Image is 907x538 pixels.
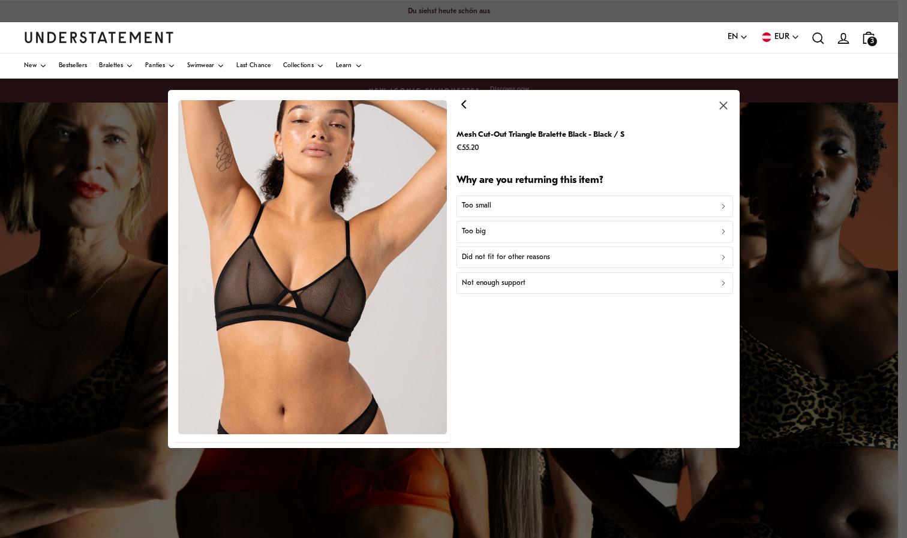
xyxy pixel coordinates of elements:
[462,226,486,238] p: Too big
[24,63,37,69] span: New
[145,63,165,69] span: Panties
[728,31,748,44] button: EN
[99,53,133,79] a: Bralettes
[867,37,877,46] span: 3
[59,63,87,69] span: Bestsellers
[24,32,174,43] a: Understatement Homepage
[99,63,123,69] span: Bralettes
[462,200,491,212] p: Too small
[283,53,324,79] a: Collections
[760,31,800,44] button: EUR
[336,53,362,79] a: Learn
[283,63,314,69] span: Collections
[456,195,733,217] button: Too small
[178,100,447,434] img: BLAC-BRA-016.jpg
[187,63,214,69] span: Swimwear
[728,31,738,44] span: EN
[187,53,224,79] a: Swimwear
[456,247,733,268] button: Did not fit for other reasons
[456,142,624,154] p: €55.20
[456,174,733,188] h2: Why are you returning this item?
[456,272,733,294] button: Not enough support
[145,53,175,79] a: Panties
[462,278,525,289] p: Not enough support
[456,128,624,141] p: Mesh Cut-Out Triangle Bralette Black - Black / S
[456,221,733,242] button: Too big
[774,31,789,44] span: EUR
[236,63,271,69] span: Last Chance
[856,25,881,50] a: 3
[462,252,550,263] p: Did not fit for other reasons
[336,63,352,69] span: Learn
[236,53,271,79] a: Last Chance
[59,53,87,79] a: Bestsellers
[24,53,47,79] a: New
